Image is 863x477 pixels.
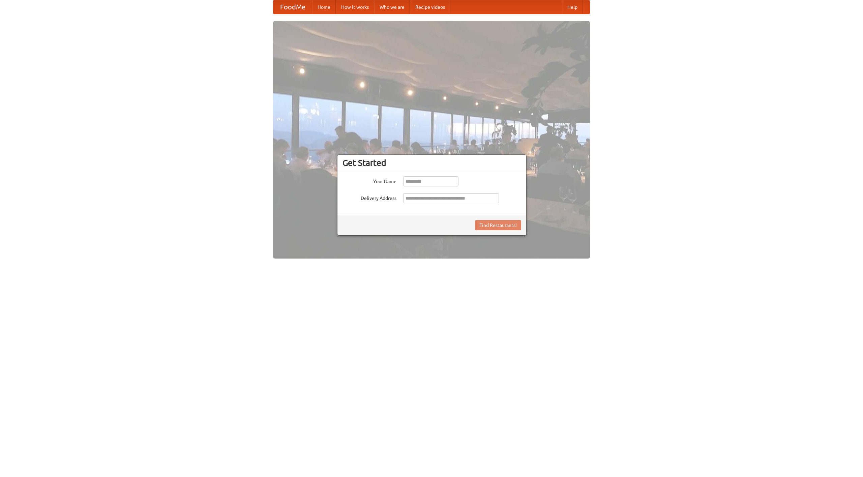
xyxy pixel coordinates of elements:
a: How it works [336,0,374,14]
label: Delivery Address [343,193,396,202]
label: Your Name [343,176,396,185]
a: Home [312,0,336,14]
a: Recipe videos [410,0,450,14]
a: FoodMe [273,0,312,14]
button: Find Restaurants! [475,220,521,230]
a: Who we are [374,0,410,14]
a: Help [562,0,583,14]
h3: Get Started [343,158,521,168]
